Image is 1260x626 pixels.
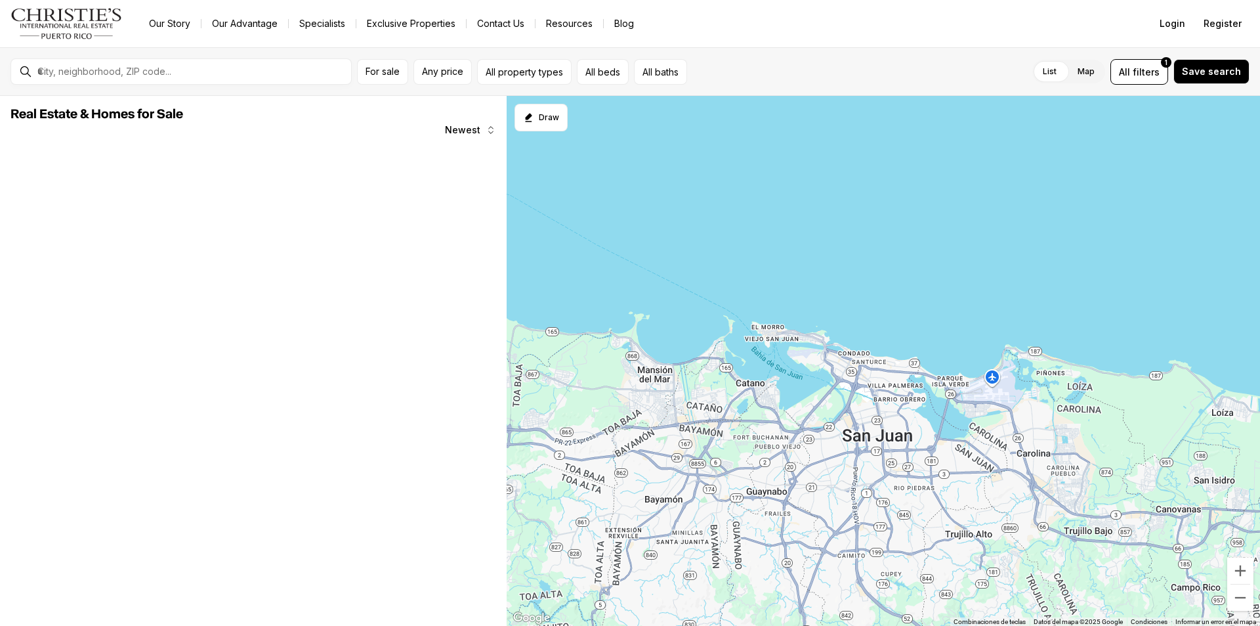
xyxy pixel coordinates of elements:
button: All beds [577,59,629,85]
button: Login [1152,11,1193,37]
button: Register [1196,11,1249,37]
span: filters [1133,65,1160,79]
a: Our Advantage [201,14,288,33]
button: All baths [634,59,687,85]
button: Start drawing [514,104,568,131]
span: Save search [1182,66,1241,77]
span: Any price [422,66,463,77]
button: Allfilters1 [1110,59,1168,85]
button: Newest [437,117,504,143]
button: Acercar [1227,558,1253,584]
a: Resources [535,14,603,33]
button: All property types [477,59,572,85]
span: For sale [366,66,400,77]
a: Our Story [138,14,201,33]
button: Contact Us [467,14,535,33]
span: Login [1160,18,1185,29]
a: Blog [604,14,644,33]
span: Datos del mapa ©2025 Google [1034,618,1123,625]
button: Alejar [1227,585,1253,611]
button: For sale [357,59,408,85]
a: Informar un error en el mapa [1175,618,1256,625]
span: 1 [1165,57,1167,68]
button: Save search [1173,59,1249,84]
span: Real Estate & Homes for Sale [10,108,183,121]
img: logo [10,8,123,39]
label: List [1032,60,1067,83]
span: All [1119,65,1130,79]
button: Any price [413,59,472,85]
span: Newest [445,125,480,135]
a: Exclusive Properties [356,14,466,33]
span: Register [1204,18,1242,29]
a: Condiciones (se abre en una nueva pestaña) [1131,618,1167,625]
a: Specialists [289,14,356,33]
label: Map [1067,60,1105,83]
